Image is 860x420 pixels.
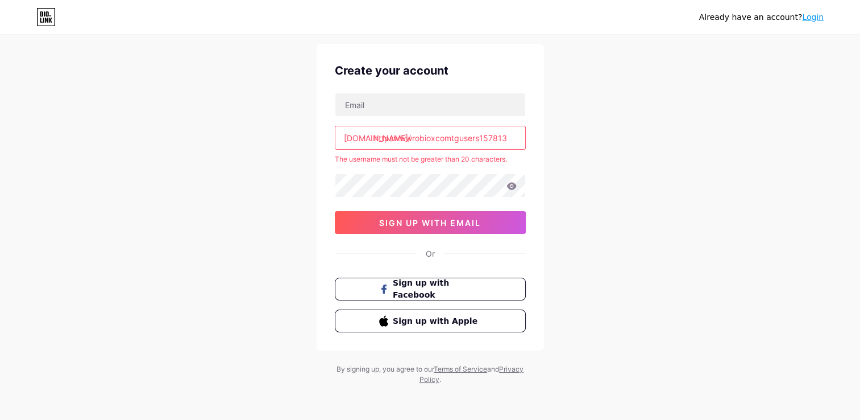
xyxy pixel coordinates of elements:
button: Sign up with Facebook [335,278,526,300]
input: username [335,126,525,149]
div: The username must not be greater than 20 characters. [335,154,526,164]
div: Already have an account? [699,11,824,23]
span: Sign up with Apple [393,315,481,327]
a: Terms of Service [434,365,487,373]
div: By signing up, you agree to our and . [334,364,527,385]
button: sign up with email [335,211,526,234]
button: Sign up with Apple [335,310,526,332]
input: Email [335,93,525,116]
span: Sign up with Facebook [393,277,481,301]
span: sign up with email [379,218,481,228]
div: Create your account [335,62,526,79]
div: Or [426,248,435,260]
a: Login [802,13,824,22]
div: [DOMAIN_NAME]/ [344,132,411,144]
